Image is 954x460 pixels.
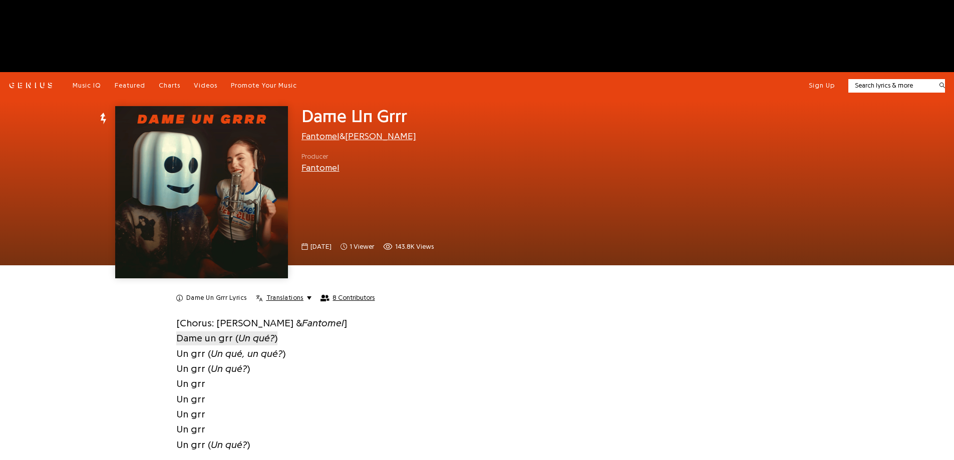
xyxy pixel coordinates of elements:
[211,363,247,374] i: Un qué?
[115,106,287,278] img: Cover art for Dame Un Grrr by Fantomel & Kate Linn
[211,348,282,359] i: Un qué, un qué?
[395,242,434,252] span: 143.8K views
[176,330,277,346] a: Dame un grr (Un qué?)
[73,81,101,90] a: Music IQ
[256,293,311,302] button: Translations
[115,82,145,89] span: Featured
[383,242,434,252] span: 143,761 views
[341,242,374,252] span: 1 viewer
[848,81,933,91] input: Search lyrics & more
[231,82,297,89] span: Promote Your Music
[211,439,247,450] i: Un qué?
[194,81,217,90] a: Videos
[231,81,297,90] a: Promote Your Music
[627,115,628,116] iframe: Primis Frame
[176,331,277,345] span: Dame un grr ( )
[333,294,375,302] span: 8 Contributors
[238,333,274,343] i: Un qué?
[301,132,340,141] a: Fantomel
[115,81,145,90] a: Featured
[186,293,247,302] h2: Dame Un Grrr Lyrics
[809,81,835,90] button: Sign Up
[321,294,375,302] button: 8 Contributors
[345,132,416,141] a: [PERSON_NAME]
[301,163,340,172] a: Fantomel
[266,293,303,302] span: Translations
[301,107,407,125] span: Dame Un Grrr
[350,242,374,252] span: 1 viewer
[310,242,332,252] span: [DATE]
[159,81,180,90] a: Charts
[159,82,180,89] span: Charts
[301,152,340,162] span: Producer
[73,82,101,89] span: Music IQ
[302,318,344,328] i: Fantomel
[301,130,614,143] div: &
[194,82,217,89] span: Videos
